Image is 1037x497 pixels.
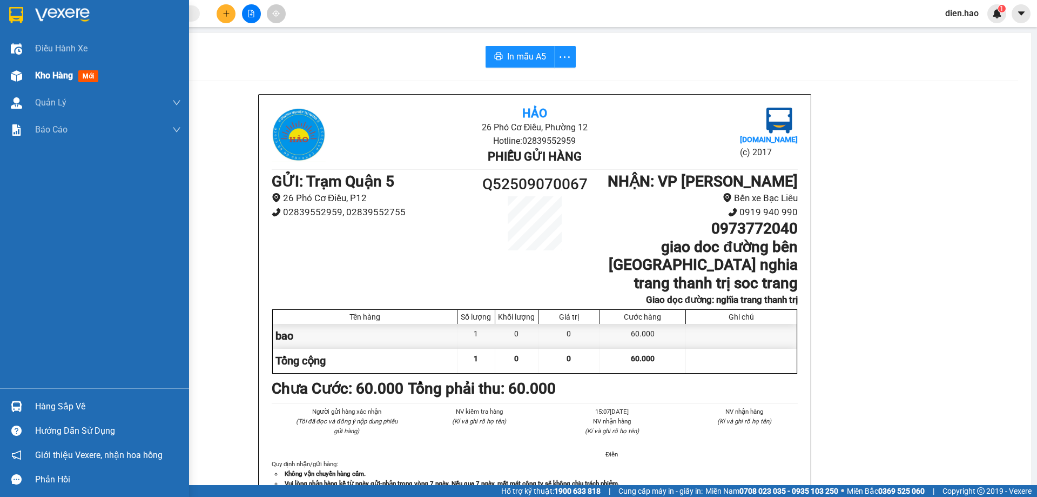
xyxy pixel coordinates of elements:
[272,380,403,397] b: Chưa Cước : 60.000
[488,150,582,163] b: Phiếu gửi hàng
[408,380,556,397] b: Tổng phải thu: 60.000
[494,52,503,62] span: printer
[933,485,934,497] span: |
[11,426,22,436] span: question-circle
[272,205,469,220] li: 02839552959, 02839552755
[585,427,639,435] i: (Kí và ghi rõ họ tên)
[11,97,22,109] img: warehouse-icon
[285,480,619,487] strong: Vui lòng nhận hàng kể từ ngày gửi-nhận trong vòng 7 ngày. Nếu qua 7 ngày, mất mát công ty sẽ khôn...
[740,145,798,159] li: (c) 2017
[11,401,22,412] img: warehouse-icon
[469,173,601,196] h1: Q52509070067
[247,10,255,17] span: file-add
[739,487,838,495] strong: 0708 023 035 - 0935 103 250
[172,125,181,134] span: down
[275,354,326,367] span: Tổng cộng
[1016,9,1026,18] span: caret-down
[35,423,181,439] div: Hướng dẫn sử dụng
[267,4,286,23] button: aim
[728,208,737,217] span: phone
[272,108,326,162] img: logo.jpg
[554,46,576,68] button: more
[11,43,22,55] img: warehouse-icon
[555,50,575,64] span: more
[601,205,798,220] li: 0919 940 990
[359,121,710,134] li: 26 Phó Cơ Điều, Phường 12
[35,123,68,136] span: Báo cáo
[609,485,610,497] span: |
[495,324,538,348] div: 0
[847,485,925,497] span: Miền Bắc
[601,238,798,293] h1: giao doc đường bên [GEOGRAPHIC_DATA] nghia trang thanh trị soc trang
[717,418,771,425] i: (Kí và ghi rõ họ tên)
[601,191,798,206] li: Bến xe Bạc Liêu
[514,354,518,363] span: 0
[172,98,181,107] span: down
[457,324,495,348] div: 1
[507,50,546,63] span: In mẫu A5
[538,324,600,348] div: 0
[998,5,1006,12] sup: 1
[11,450,22,460] span: notification
[740,135,798,144] b: [DOMAIN_NAME]
[426,407,533,416] li: NV kiểm tra hàng
[691,407,798,416] li: NV nhận hàng
[618,485,703,497] span: Cung cấp máy in - giấy in:
[608,173,798,190] b: NHẬN : VP [PERSON_NAME]
[1000,5,1004,12] span: 1
[359,134,710,148] li: Hotline: 02839552959
[35,42,87,55] span: Điều hành xe
[35,399,181,415] div: Hàng sắp về
[35,472,181,488] div: Phản hồi
[11,70,22,82] img: warehouse-icon
[689,313,794,321] div: Ghi chú
[293,407,400,416] li: Người gửi hàng xác nhận
[474,354,478,363] span: 1
[977,487,985,495] span: copyright
[705,485,838,497] span: Miền Nam
[217,4,235,23] button: plus
[9,7,23,23] img: logo-vxr
[558,416,665,426] li: NV nhận hàng
[242,4,261,23] button: file-add
[272,10,280,17] span: aim
[878,487,925,495] strong: 0369 525 060
[498,313,535,321] div: Khối lượng
[567,354,571,363] span: 0
[273,324,457,348] div: bao
[486,46,555,68] button: printerIn mẫu A5
[600,324,686,348] div: 60.000
[766,108,792,134] img: logo.jpg
[603,313,683,321] div: Cước hàng
[937,6,987,20] span: dien.hao
[646,294,798,305] b: Giao dọc đường: nghĩa trang thanh trị
[35,96,66,109] span: Quản Lý
[501,485,601,497] span: Hỗ trợ kỹ thuật:
[285,470,366,478] strong: Không vận chuyển hàng cấm.
[452,418,506,425] i: (Kí và ghi rõ họ tên)
[723,193,732,202] span: environment
[78,70,98,82] span: mới
[275,313,454,321] div: Tên hàng
[601,220,798,238] h1: 0973772040
[992,9,1002,18] img: icon-new-feature
[272,208,281,217] span: phone
[11,474,22,485] span: message
[460,313,492,321] div: Số lượng
[272,173,394,190] b: GỬI : Trạm Quận 5
[541,313,597,321] div: Giá trị
[554,487,601,495] strong: 1900 633 818
[272,191,469,206] li: 26 Phó Cơ Điều, P12
[272,193,281,202] span: environment
[296,418,398,435] i: (Tôi đã đọc và đồng ý nộp dung phiếu gửi hàng)
[35,70,73,81] span: Kho hàng
[223,10,230,17] span: plus
[522,107,547,120] b: Hảo
[558,407,665,416] li: 15:07[DATE]
[11,124,22,136] img: solution-icon
[841,489,844,493] span: ⚪️
[1012,4,1031,23] button: caret-down
[631,354,655,363] span: 60.000
[35,448,163,462] span: Giới thiệu Vexere, nhận hoa hồng
[558,449,665,459] li: Điền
